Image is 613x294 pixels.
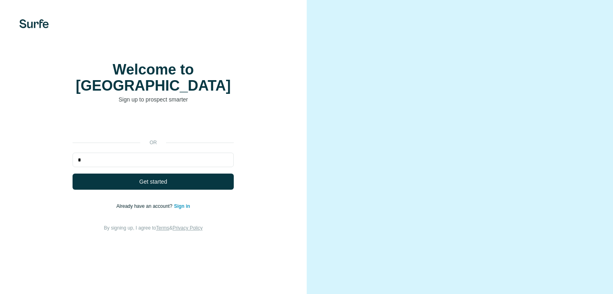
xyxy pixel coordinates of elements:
img: Surfe's logo [19,19,49,28]
p: or [140,139,166,146]
iframe: Sign in with Google Button [69,116,238,133]
a: Terms [156,225,169,231]
span: Already have an account? [116,203,174,209]
span: Get started [139,178,167,186]
a: Privacy Policy [172,225,203,231]
button: Get started [73,174,234,190]
a: Sign in [174,203,190,209]
h1: Welcome to [GEOGRAPHIC_DATA] [73,62,234,94]
p: Sign up to prospect smarter [73,95,234,104]
span: By signing up, I agree to & [104,225,203,231]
